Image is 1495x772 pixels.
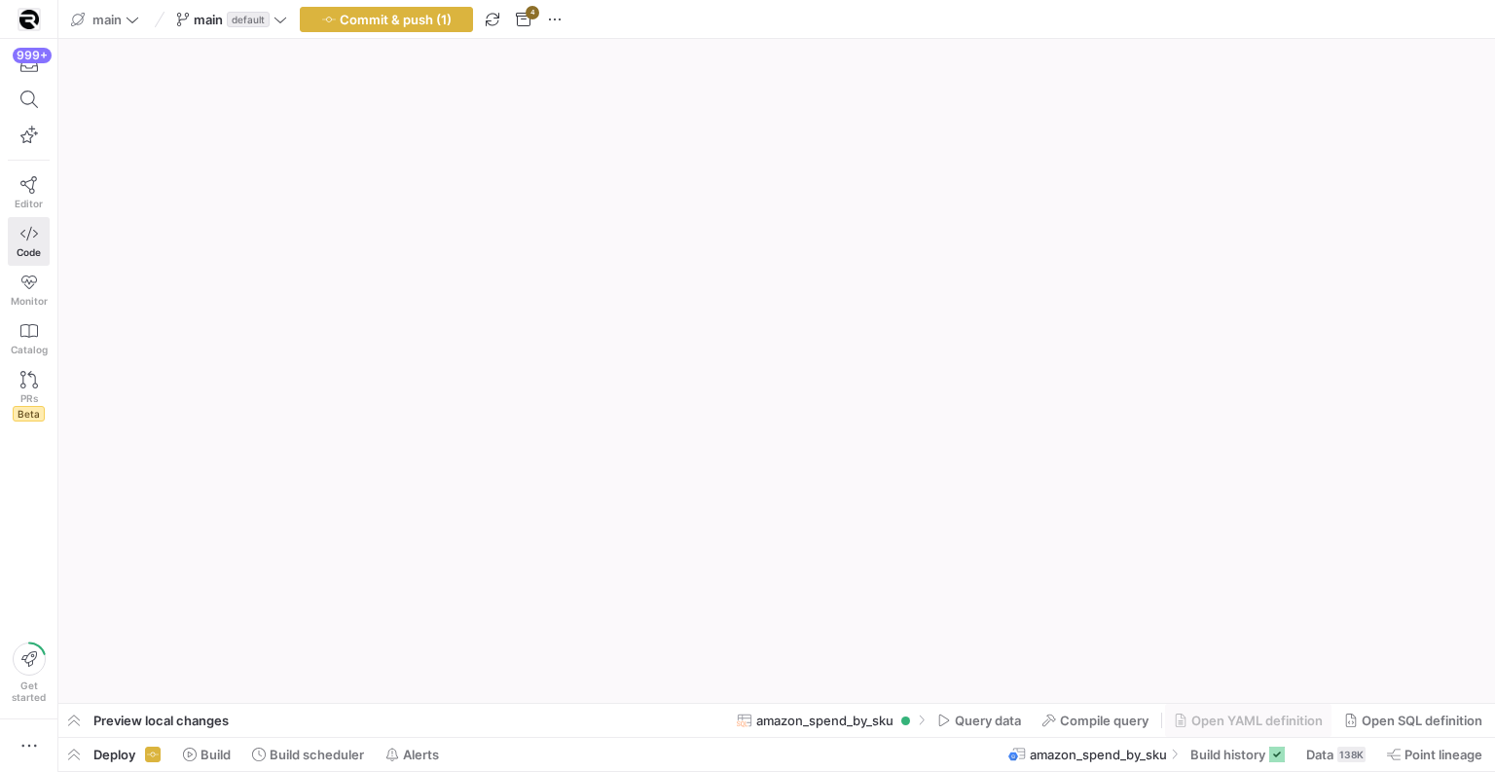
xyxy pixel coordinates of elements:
a: Code [8,217,50,266]
span: Alerts [403,747,439,762]
button: 999+ [8,47,50,82]
a: Monitor [8,266,50,314]
button: Data138K [1297,738,1374,771]
button: Compile query [1034,704,1157,737]
span: Deploy [93,747,135,762]
span: Point lineage [1404,747,1482,762]
button: main [66,7,144,32]
span: Beta [13,406,45,422]
span: Data [1306,747,1333,762]
button: Query data [929,704,1030,737]
button: Build [174,738,239,771]
span: amazon_spend_by_sku [1030,747,1167,762]
span: Monitor [11,295,48,307]
a: PRsBeta [8,363,50,429]
button: Point lineage [1378,738,1491,771]
span: PRs [20,392,38,404]
button: Commit & push (1) [300,7,473,32]
span: Build [201,747,231,762]
button: Build history [1182,738,1294,771]
span: Open SQL definition [1362,713,1482,728]
span: Editor [15,198,43,209]
span: Code [17,246,41,258]
span: Preview local changes [93,713,229,728]
span: main [194,12,223,27]
a: https://storage.googleapis.com/y42-prod-data-exchange/images/9vP1ZiGb3SDtS36M2oSqLE2NxN9MAbKgqIYc... [8,3,50,36]
button: Build scheduler [243,738,373,771]
a: Editor [8,168,50,217]
span: Catalog [11,344,48,355]
span: Build history [1190,747,1265,762]
span: Compile query [1060,713,1149,728]
span: main [92,12,122,27]
span: Query data [955,713,1021,728]
span: Commit & push (1) [340,12,452,27]
div: 138K [1337,747,1366,762]
button: Alerts [377,738,448,771]
button: maindefault [171,7,292,32]
a: Catalog [8,314,50,363]
div: 999+ [13,48,52,63]
span: amazon_spend_by_sku [756,713,893,728]
button: Getstarted [8,635,50,711]
button: Open SQL definition [1335,704,1491,737]
span: default [227,12,270,27]
img: https://storage.googleapis.com/y42-prod-data-exchange/images/9vP1ZiGb3SDtS36M2oSqLE2NxN9MAbKgqIYc... [19,10,39,29]
span: Build scheduler [270,747,364,762]
span: Get started [12,680,46,703]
